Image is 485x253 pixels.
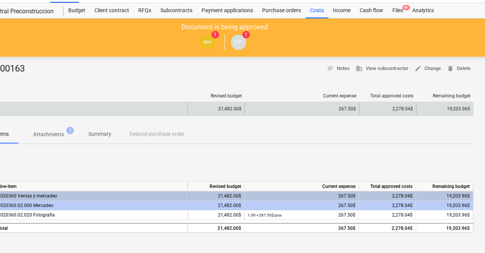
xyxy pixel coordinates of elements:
[245,182,359,191] div: Current expense
[447,64,471,73] span: Delete
[359,103,416,115] div: 2,278.04$
[231,35,246,50] div: Claudia Perez
[187,103,245,115] div: 21,482.00$
[415,65,421,72] span: edit
[447,216,485,253] div: Widget de chat
[181,22,268,32] p: Document is being approved
[187,223,245,232] div: 21,482.00$
[388,3,408,18] div: Files
[88,130,111,138] p: Summary
[388,3,408,18] a: Files9+
[235,39,242,45] span: CP
[416,201,473,210] div: 19,203.96$
[362,93,413,99] div: Total approved costs
[359,182,416,191] div: Total approved costs
[90,3,134,18] a: Client contract
[359,223,416,232] div: 2,278.04$
[248,93,356,99] div: Current expense
[444,63,474,75] button: Delete
[416,223,473,232] div: 19,203.96$
[156,3,197,18] a: Subcontracts
[66,127,74,134] span: 1
[187,182,245,191] div: Revised budget
[411,63,444,75] button: Change
[447,65,454,72] span: delete
[187,210,245,220] div: 21,482.00$
[327,65,334,72] span: notes
[306,3,328,18] a: Costs
[203,39,211,45] span: MH
[415,64,441,73] span: Change
[447,216,485,253] iframe: Chat Widget
[242,31,250,38] span: 1
[134,3,156,18] a: RFQs
[33,130,64,138] p: Attachments
[328,3,355,18] a: Income
[248,201,355,210] div: 267.50$
[447,212,470,218] span: 19,203.96$
[324,63,353,75] button: Notes
[353,63,411,75] button: View subcontractor
[359,191,416,201] div: 2,278.04$
[356,64,408,73] span: View subcontractor
[191,93,242,99] div: Revised budget
[356,65,363,72] span: business
[248,213,282,217] small: 1.00 × 267.50$ / pcs
[258,3,306,18] a: Purchase orders
[359,201,416,210] div: 2,278.04$
[248,191,355,201] div: 267.50$
[248,210,355,220] div: 267.50$
[197,3,258,18] a: Payment applications
[355,3,388,18] a: Cash flow
[248,224,355,233] div: 267.50$
[187,201,245,210] div: 21,482.00$
[447,106,470,111] span: 19,203.96$
[416,182,473,191] div: Remaining budget
[408,3,439,18] a: Analytics
[392,212,413,218] span: 2,278.04$
[64,3,90,18] a: Budget
[419,93,471,99] div: Remaining budget
[248,106,356,111] div: 267.50$
[327,64,350,73] span: Notes
[416,191,473,201] div: 19,203.96$
[187,191,245,201] div: 21,482.00$
[402,5,410,10] span: 9+
[200,35,215,50] div: Marian Hernandez
[211,31,219,38] span: 1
